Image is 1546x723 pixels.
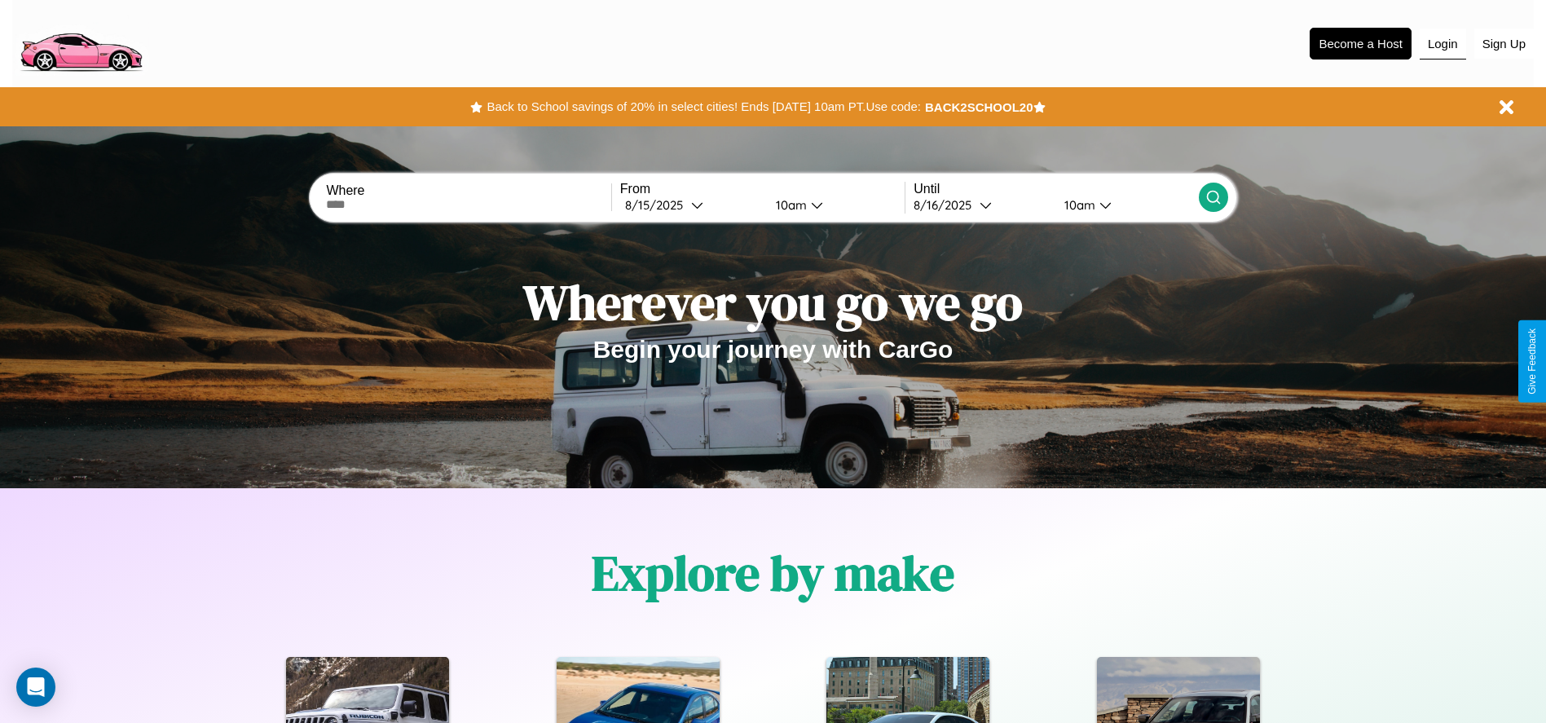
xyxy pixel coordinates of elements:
label: From [620,182,905,196]
div: Open Intercom Messenger [16,668,55,707]
div: 10am [768,197,811,213]
button: Back to School savings of 20% in select cities! Ends [DATE] 10am PT.Use code: [482,95,924,118]
button: Login [1420,29,1466,60]
h1: Explore by make [592,540,954,606]
label: Until [914,182,1198,196]
button: Become a Host [1310,28,1412,60]
div: 8 / 15 / 2025 [625,197,691,213]
div: 10am [1056,197,1099,213]
b: BACK2SCHOOL20 [925,100,1033,114]
div: 8 / 16 / 2025 [914,197,980,213]
label: Where [326,183,610,198]
button: Sign Up [1474,29,1534,59]
img: logo [12,8,149,76]
button: 10am [1051,196,1199,214]
div: Give Feedback [1526,328,1538,395]
button: 10am [763,196,905,214]
button: 8/15/2025 [620,196,763,214]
